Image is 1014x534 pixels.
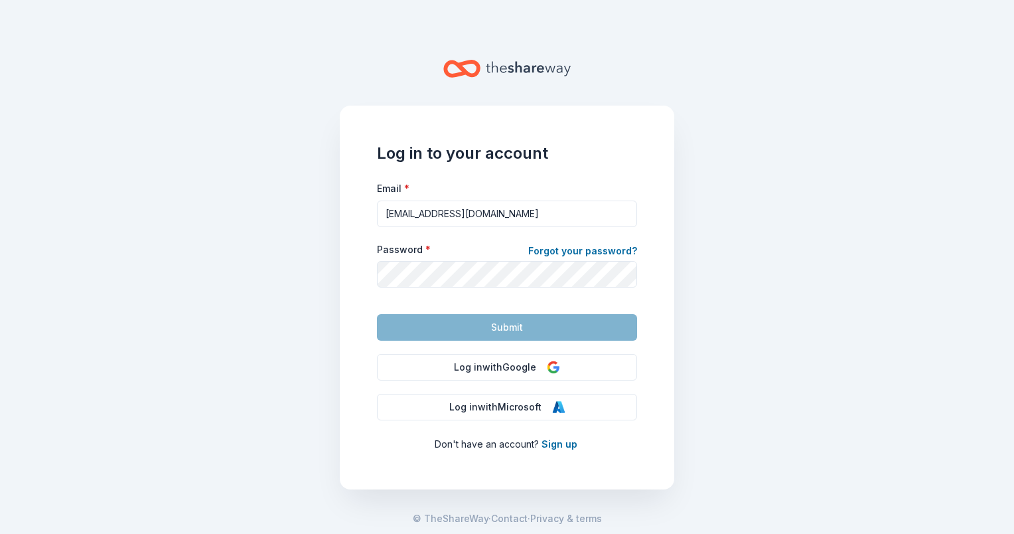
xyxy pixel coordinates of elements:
button: Log inwithGoogle [377,354,637,381]
h1: Log in to your account [377,143,637,164]
img: Google Logo [547,361,560,374]
a: Contact [491,511,528,527]
img: Microsoft Logo [552,400,565,414]
label: Email [377,182,409,195]
label: Password [377,243,431,256]
a: Sign up [542,438,577,450]
span: © TheShareWay [413,513,488,524]
a: Home [443,53,571,84]
span: · · [413,511,602,527]
span: Don ' t have an account? [435,438,539,450]
a: Privacy & terms [530,511,602,527]
a: Forgot your password? [528,243,637,262]
button: Log inwithMicrosoft [377,394,637,420]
